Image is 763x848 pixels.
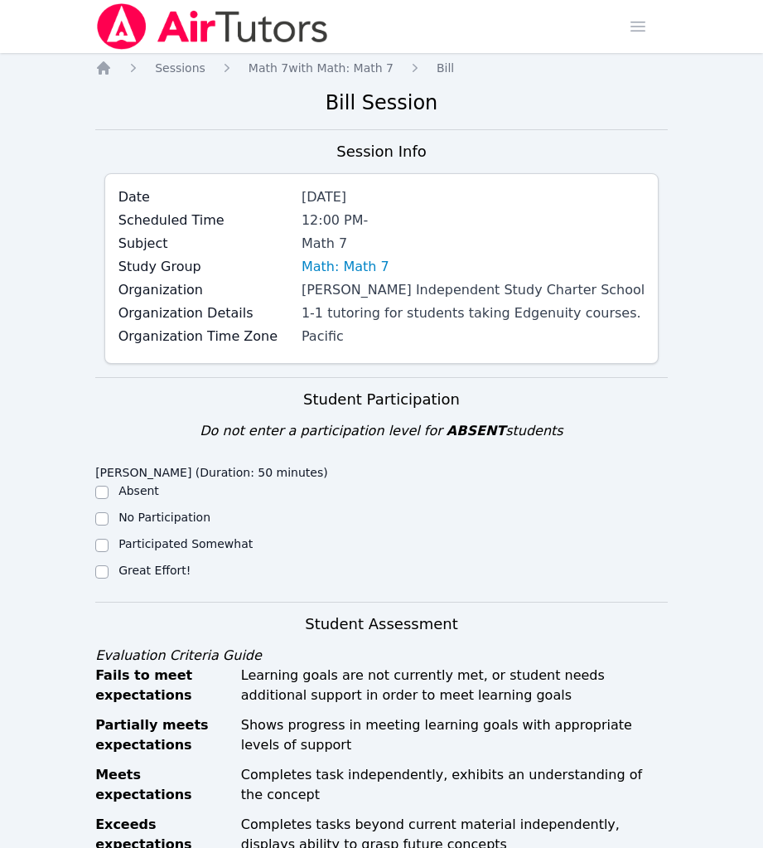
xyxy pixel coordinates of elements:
h3: Student Assessment [95,613,668,636]
label: Date [118,187,292,207]
h3: Session Info [336,140,426,163]
div: 12:00 PM - [302,211,645,230]
div: [PERSON_NAME] Independent Study Charter School [302,280,645,300]
label: Great Effort! [118,564,191,577]
nav: Breadcrumb [95,60,668,76]
legend: [PERSON_NAME] (Duration: 50 minutes) [95,458,328,482]
span: Math 7 with Math: Math 7 [249,61,394,75]
div: Evaluation Criteria Guide [95,646,668,666]
div: Meets expectations [95,765,231,805]
label: No Participation [118,511,210,524]
div: Math 7 [302,234,645,254]
div: Do not enter a participation level for students [95,421,668,441]
div: Partially meets expectations [95,715,231,755]
div: Shows progress in meeting learning goals with appropriate levels of support [241,715,668,755]
span: Bill [437,61,454,75]
label: Participated Somewhat [118,537,253,550]
span: ABSENT [447,423,505,439]
h2: Bill Session [95,90,668,116]
label: Organization [118,280,292,300]
div: 1-1 tutoring for students taking Edgenuity courses. [302,303,645,323]
span: Sessions [155,61,205,75]
a: Bill [437,60,454,76]
div: Pacific [302,327,645,346]
div: Learning goals are not currently met, or student needs additional support in order to meet learni... [241,666,668,705]
div: [DATE] [302,187,645,207]
a: Math: Math 7 [302,257,389,277]
label: Absent [118,484,159,497]
label: Scheduled Time [118,211,292,230]
div: Fails to meet expectations [95,666,231,705]
a: Math 7with Math: Math 7 [249,60,394,76]
label: Organization Details [118,303,292,323]
a: Sessions [155,60,205,76]
label: Subject [118,234,292,254]
label: Organization Time Zone [118,327,292,346]
h3: Student Participation [95,388,668,411]
label: Study Group [118,257,292,277]
img: Air Tutors [95,3,330,50]
div: Completes task independently, exhibits an understanding of the concept [241,765,668,805]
